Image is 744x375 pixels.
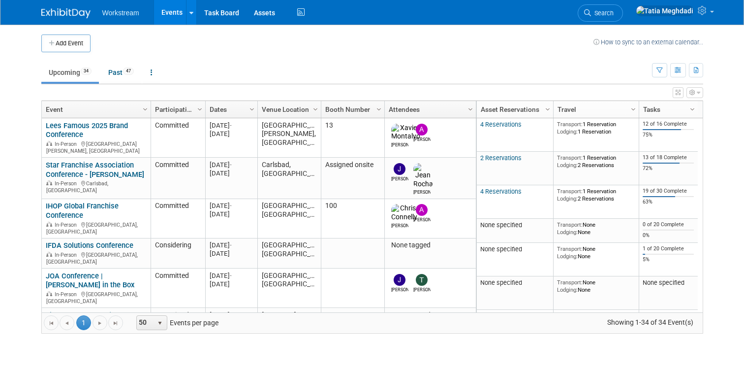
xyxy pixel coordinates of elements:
[46,179,146,194] div: Carlsbad, [GEOGRAPHIC_DATA]
[46,311,129,339] a: Field Hosted Event (Uncle [PERSON_NAME]'s Steakhouse)
[230,311,232,319] span: -
[416,204,428,216] img: Andrew Walters
[210,161,253,169] div: [DATE]
[557,221,635,236] div: None None
[643,154,694,161] div: 13 of 18 Complete
[76,315,91,330] span: 1
[480,245,522,253] span: None specified
[480,279,522,286] span: None specified
[151,118,205,158] td: Committed
[643,245,694,252] div: 1 of 20 Complete
[389,241,471,250] div: None tagged
[210,202,253,210] div: [DATE]
[643,199,694,205] div: 63%
[557,279,635,293] div: None None
[321,158,384,199] td: Assigned onsite
[480,221,522,229] span: None specified
[55,291,80,298] span: In-Person
[257,199,321,239] td: [GEOGRAPHIC_DATA], [GEOGRAPHIC_DATA]
[542,101,553,116] a: Column Settings
[46,161,144,179] a: Star Franchise Association Conference - [PERSON_NAME]
[151,199,205,239] td: Committed
[413,163,433,189] img: Jean Rocha
[557,121,635,135] div: 1 Reservation 1 Reservation
[210,249,253,258] div: [DATE]
[557,245,635,260] div: None None
[46,139,146,154] div: [GEOGRAPHIC_DATA][PERSON_NAME], [GEOGRAPHIC_DATA]
[557,188,635,202] div: 1 Reservation 2 Reservations
[210,311,253,319] div: [DATE]
[557,286,578,293] span: Lodging:
[643,165,694,172] div: 72%
[557,154,635,169] div: 1 Reservation 2 Reservations
[480,121,522,128] a: 4 Reservations
[210,130,253,138] div: [DATE]
[210,241,253,249] div: [DATE]
[151,308,205,357] td: Committed
[230,202,232,209] span: -
[47,319,55,327] span: Go to the first page
[101,63,141,82] a: Past47
[373,101,384,116] a: Column Settings
[210,280,253,288] div: [DATE]
[46,290,146,305] div: [GEOGRAPHIC_DATA], [GEOGRAPHIC_DATA]
[46,252,52,257] img: In-Person Event
[63,319,71,327] span: Go to the previous page
[257,239,321,269] td: [GEOGRAPHIC_DATA], [GEOGRAPHIC_DATA]
[591,9,614,17] span: Search
[210,101,251,118] a: Dates
[141,105,149,113] span: Column Settings
[46,141,52,146] img: In-Person Event
[416,274,428,286] img: Tanner Michaelis
[557,188,583,195] span: Transport:
[124,315,228,330] span: Events per page
[81,68,92,75] span: 34
[210,272,253,280] div: [DATE]
[93,315,107,330] a: Go to the next page
[230,161,232,169] span: -
[557,128,578,135] span: Lodging:
[544,105,552,113] span: Column Settings
[46,202,119,220] a: IHOP Global Franchise Conference
[391,141,408,148] div: Xavier Montalvo
[557,195,578,202] span: Lodging:
[557,154,583,161] span: Transport:
[96,319,104,327] span: Go to the next page
[156,319,164,327] span: select
[578,4,623,22] a: Search
[46,241,133,250] a: IFDA Solutions Conference
[310,101,321,116] a: Column Settings
[55,180,80,187] span: In-Person
[46,220,146,235] div: [GEOGRAPHIC_DATA], [GEOGRAPHIC_DATA]
[140,101,151,116] a: Column Settings
[557,279,583,286] span: Transport:
[389,311,471,320] div: None tagged
[41,63,99,82] a: Upcoming34
[257,158,321,199] td: Carlsbad, [GEOGRAPHIC_DATA]
[413,136,431,143] div: Andrew Walters
[155,101,199,118] a: Participation
[196,105,204,113] span: Column Settings
[628,101,639,116] a: Column Settings
[108,315,123,330] a: Go to the last page
[60,315,74,330] a: Go to the previous page
[112,319,120,327] span: Go to the last page
[230,122,232,129] span: -
[46,121,128,139] a: Lees Famous 2025 Brand Conference
[466,105,474,113] span: Column Settings
[210,121,253,130] div: [DATE]
[391,204,417,222] img: Chris Connelly
[687,101,698,116] a: Column Settings
[643,256,694,263] div: 5%
[598,315,702,329] span: Showing 1-34 of 34 Event(s)
[151,239,205,269] td: Considering
[389,101,469,118] a: Attendees
[557,221,583,228] span: Transport:
[248,105,256,113] span: Column Settings
[325,101,378,118] a: Booth Number
[257,308,321,357] td: [US_STATE], [GEOGRAPHIC_DATA]
[593,38,703,46] a: How to sync to an external calendar...
[413,216,431,223] div: Andrew Walters
[55,222,80,228] span: In-Person
[391,124,420,141] img: Xavier Montalvo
